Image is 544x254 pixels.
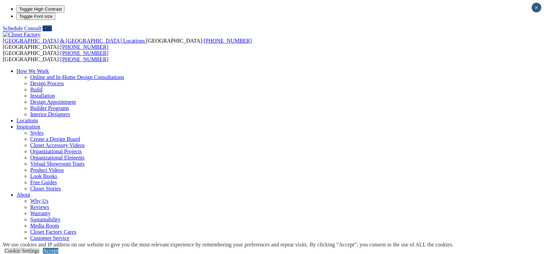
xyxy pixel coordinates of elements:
a: Design Process [30,80,64,86]
a: Organizational Projects [30,148,82,154]
a: Why Us [30,198,48,204]
button: Close [532,3,541,12]
a: Media Room [30,223,59,229]
a: Organizational Elements [30,155,84,161]
button: Toggle High Contrast [16,5,65,13]
img: Closet Factory [3,32,40,38]
span: [GEOGRAPHIC_DATA] & [GEOGRAPHIC_DATA] Locations [3,38,145,44]
a: Look Books [30,173,57,179]
span: Toggle Font size [19,14,53,19]
a: How We Work [16,68,49,74]
a: Schedule Consult [3,25,41,31]
a: [GEOGRAPHIC_DATA] & [GEOGRAPHIC_DATA] Locations [3,38,146,44]
a: Builder Programs [30,105,69,111]
a: Installation [30,93,55,99]
a: [PHONE_NUMBER] [204,38,252,44]
a: Call [43,25,52,31]
button: Toggle Font size [16,13,55,20]
a: Closet Stories [30,186,61,191]
a: Closet Accessory Videos [30,142,85,148]
a: Customer Service [30,235,69,241]
a: Build [30,87,43,92]
a: Styles [30,130,44,136]
a: Interior Designers [30,111,70,117]
span: Toggle High Contrast [19,7,62,12]
a: [PHONE_NUMBER] [60,44,108,50]
a: Online and In-Home Design Consultations [30,74,124,80]
a: Warranty [30,210,50,216]
a: Cookie Settings [4,248,39,254]
a: Careers [30,241,47,247]
a: Create a Design Board [30,136,80,142]
a: About [16,192,30,198]
div: We use cookies and IP address on our website to give you the most relevant experience by remember... [3,242,453,248]
a: [PHONE_NUMBER] [60,50,108,56]
a: Reviews [30,204,49,210]
a: [PHONE_NUMBER] [60,56,108,62]
span: [GEOGRAPHIC_DATA]: [GEOGRAPHIC_DATA]: [3,50,108,62]
a: Sustainability [30,217,60,222]
a: Inspiration [16,124,40,130]
a: Locations [16,118,38,123]
a: Closet Factory Cares [30,229,76,235]
a: Accept [43,248,58,254]
a: Product Videos [30,167,64,173]
span: [GEOGRAPHIC_DATA]: [GEOGRAPHIC_DATA]: [3,38,252,50]
a: Design Appointment [30,99,76,105]
a: Free Guides [30,179,57,185]
a: Virtual Showroom Tours [30,161,85,167]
